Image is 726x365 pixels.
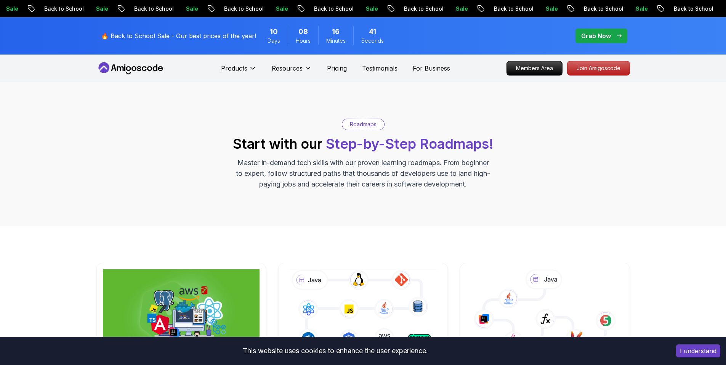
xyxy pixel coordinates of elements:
button: Resources [272,64,312,79]
p: Back to School [217,5,269,13]
a: Pricing [327,64,347,73]
span: Step-by-Step Roadmaps! [326,135,494,152]
span: 16 Minutes [332,26,340,37]
span: 41 Seconds [369,26,376,37]
p: Sale [539,5,563,13]
p: Grab Now [581,31,611,40]
a: For Business [413,64,450,73]
p: Sale [449,5,473,13]
a: Testimonials [362,64,397,73]
a: Members Area [506,61,563,76]
p: Sale [629,5,653,13]
p: Sale [269,5,293,13]
p: 🔥 Back to School Sale - Our best prices of the year! [101,31,256,40]
span: Hours [296,37,311,45]
img: Full Stack Professional v2 [103,269,260,352]
p: Back to School [487,5,539,13]
button: Products [221,64,256,79]
span: Days [268,37,280,45]
div: This website uses cookies to enhance the user experience. [6,342,665,359]
p: Sale [359,5,383,13]
p: Back to School [577,5,629,13]
p: Back to School [307,5,359,13]
span: 10 Days [270,26,278,37]
p: Back to School [127,5,179,13]
a: Join Amigoscode [567,61,630,76]
p: Members Area [507,61,562,75]
p: Resources [272,64,303,73]
span: 8 Hours [298,26,308,37]
p: Back to School [37,5,89,13]
h2: Start with our [233,136,494,151]
p: Master in-demand tech skills with our proven learning roadmaps. From beginner to expert, follow s... [235,158,491,190]
p: Sale [179,5,204,13]
button: Accept cookies [676,344,720,357]
p: Roadmaps [350,121,377,128]
p: Sale [89,5,114,13]
p: Products [221,64,247,73]
span: Seconds [361,37,384,45]
p: Back to School [397,5,449,13]
span: Minutes [326,37,346,45]
p: Back to School [667,5,719,13]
